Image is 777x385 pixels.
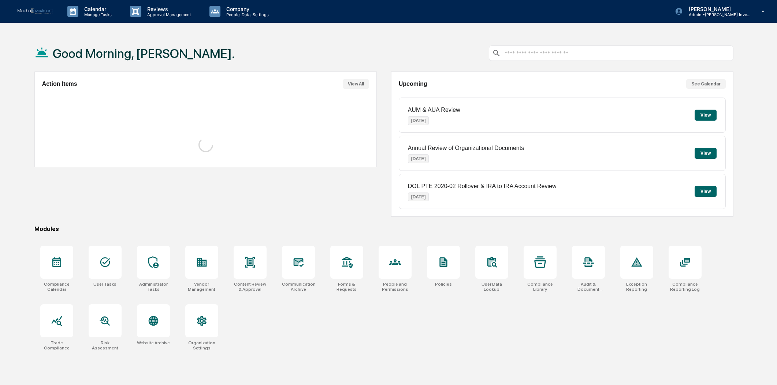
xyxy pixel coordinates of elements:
[475,282,508,292] div: User Data Lookup
[683,6,751,12] p: [PERSON_NAME]
[40,282,73,292] div: Compliance Calendar
[137,282,170,292] div: Administrator Tasks
[695,186,717,197] button: View
[330,282,363,292] div: Forms & Requests
[572,282,605,292] div: Audit & Document Logs
[282,282,315,292] div: Communications Archive
[379,282,412,292] div: People and Permissions
[93,282,116,287] div: User Tasks
[53,46,235,61] h1: Good Morning, [PERSON_NAME].
[695,148,717,159] button: View
[185,282,218,292] div: Vendor Management
[34,225,734,232] div: Modules
[683,12,751,17] p: Admin • [PERSON_NAME] Investment Management
[408,154,429,163] p: [DATE]
[408,116,429,125] p: [DATE]
[137,340,170,345] div: Website Archive
[399,81,427,87] h2: Upcoming
[686,79,726,89] button: See Calendar
[42,81,77,87] h2: Action Items
[78,6,115,12] p: Calendar
[408,145,524,151] p: Annual Review of Organizational Documents
[78,12,115,17] p: Manage Tasks
[695,110,717,121] button: View
[220,6,272,12] p: Company
[408,183,557,190] p: DOL PTE 2020-02 Rollover & IRA to IRA Account Review
[524,282,557,292] div: Compliance Library
[620,282,653,292] div: Exception Reporting
[408,107,460,113] p: AUM & AUA Review
[40,340,73,351] div: Trade Compliance
[89,340,122,351] div: Risk Assessment
[185,340,218,351] div: Organization Settings
[435,282,452,287] div: Policies
[669,282,702,292] div: Compliance Reporting Log
[343,79,369,89] button: View All
[220,12,272,17] p: People, Data, Settings
[234,282,267,292] div: Content Review & Approval
[141,6,195,12] p: Reviews
[18,8,53,15] img: logo
[141,12,195,17] p: Approval Management
[408,192,429,201] p: [DATE]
